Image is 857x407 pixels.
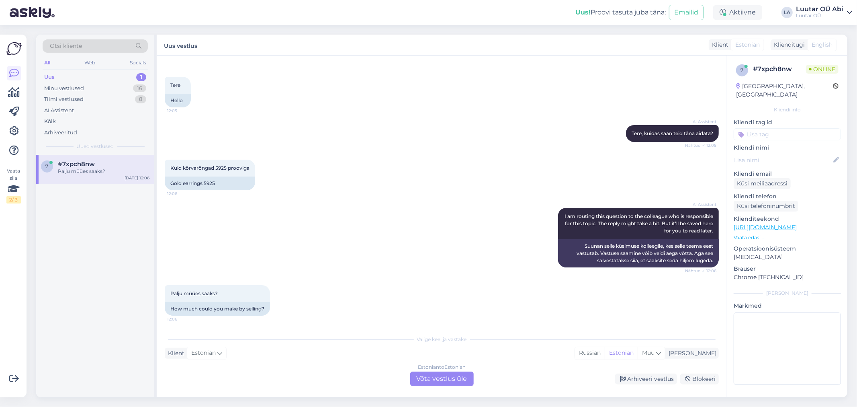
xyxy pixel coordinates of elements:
[170,165,250,171] span: Kuld kõrvarõngad 5925 prooviga
[136,73,146,81] div: 1
[418,364,466,371] div: Estonian to Estonian
[410,372,474,386] div: Võta vestlus üle
[713,5,762,20] div: Aktiivne
[164,39,197,50] label: Uus vestlus
[734,215,841,223] p: Klienditeekond
[734,302,841,310] p: Märkmed
[6,167,21,203] div: Vaata siia
[558,239,719,267] div: Suunan selle küsimuse kolleegile, kes selle teema eest vastutab. Vastuse saamine võib veidi aega ...
[191,349,216,358] span: Estonian
[165,336,719,343] div: Valige keel ja vastake
[44,84,84,92] div: Minu vestlused
[58,168,149,175] div: Palju müües saaks?
[685,142,716,148] span: Nähtud ✓ 12:05
[44,117,56,125] div: Kõik
[165,302,270,316] div: How much could you make by selling?
[709,41,728,49] div: Klient
[77,143,114,150] span: Uued vestlused
[771,41,805,49] div: Klienditugi
[734,118,841,127] p: Kliendi tag'id
[128,58,148,68] div: Socials
[632,130,713,136] span: Tere, kuidas saan teid täna aidata?
[575,8,591,16] b: Uus!
[734,144,841,152] p: Kliendi nimi
[734,201,798,212] div: Küsi telefoninumbrit
[44,129,77,137] div: Arhiveeritud
[44,107,74,115] div: AI Assistent
[734,265,841,273] p: Brauser
[734,253,841,261] p: [MEDICAL_DATA]
[170,290,218,296] span: Palju müües saaks?
[686,119,716,125] span: AI Assistent
[781,7,793,18] div: LA
[46,163,49,169] span: 7
[135,95,146,103] div: 8
[734,245,841,253] p: Operatsioonisüsteem
[734,170,841,178] p: Kliendi email
[734,290,841,297] div: [PERSON_NAME]
[83,58,97,68] div: Web
[734,178,791,189] div: Küsi meiliaadressi
[165,94,191,107] div: Hello
[734,128,841,140] input: Lisa tag
[133,84,146,92] div: 16
[796,6,852,19] a: Luutar OÜ AbiLuutar OÜ
[165,177,255,190] div: Gold earrings 5925
[736,82,833,99] div: [GEOGRAPHIC_DATA], [GEOGRAPHIC_DATA]
[685,268,716,274] span: Nähtud ✓ 12:06
[43,58,52,68] div: All
[734,234,841,241] p: Vaata edasi ...
[167,316,197,322] span: 12:06
[741,67,744,73] span: 7
[605,347,638,359] div: Estonian
[669,5,704,20] button: Emailid
[753,64,806,74] div: # 7xpch8nw
[734,106,841,113] div: Kliendi info
[680,374,719,384] div: Blokeeri
[50,42,82,50] span: Otsi kliente
[565,213,714,234] span: I am routing this question to the colleague who is responsible for this topic. The reply might ta...
[58,160,95,168] span: #7xpch8nw
[665,349,716,358] div: [PERSON_NAME]
[44,73,55,81] div: Uus
[642,349,655,356] span: Muu
[735,41,760,49] span: Estonian
[6,41,22,56] img: Askly Logo
[806,65,839,74] span: Online
[686,201,716,208] span: AI Assistent
[575,347,605,359] div: Russian
[734,192,841,201] p: Kliendi telefon
[734,156,832,164] input: Lisa nimi
[796,12,843,19] div: Luutar OÜ
[165,349,184,358] div: Klient
[170,82,180,88] span: Tere
[6,196,21,203] div: 2 / 3
[167,108,197,114] span: 12:05
[734,273,841,282] p: Chrome [TECHNICAL_ID]
[812,41,832,49] span: English
[167,191,197,197] span: 12:06
[125,175,149,181] div: [DATE] 12:06
[575,8,666,17] div: Proovi tasuta juba täna:
[44,95,84,103] div: Tiimi vestlused
[734,224,797,231] a: [URL][DOMAIN_NAME]
[796,6,843,12] div: Luutar OÜ Abi
[615,374,677,384] div: Arhiveeri vestlus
